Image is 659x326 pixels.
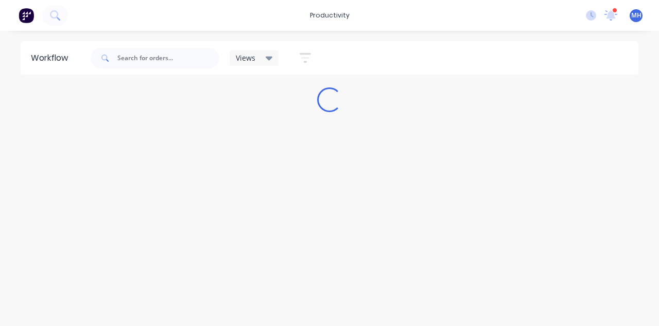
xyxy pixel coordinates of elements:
span: MH [631,11,641,20]
div: productivity [305,8,355,23]
img: Factory [19,8,34,23]
div: Workflow [31,52,73,64]
input: Search for orders... [117,48,219,68]
span: Views [236,52,255,63]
